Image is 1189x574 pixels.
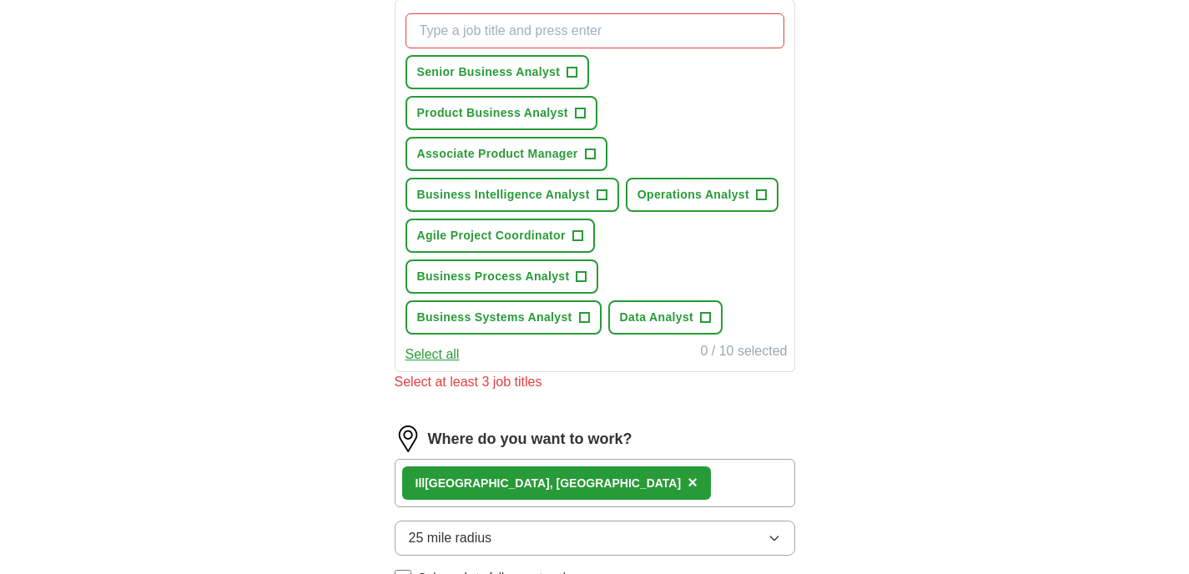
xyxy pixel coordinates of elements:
[409,528,492,548] span: 25 mile radius
[406,137,607,171] button: Associate Product Manager
[428,428,632,451] label: Where do you want to work?
[406,55,590,89] button: Senior Business Analyst
[417,145,578,163] span: Associate Product Manager
[406,96,597,130] button: Product Business Analyst
[626,178,778,212] button: Operations Analyst
[688,471,698,496] button: ×
[406,300,602,335] button: Business Systems Analyst
[417,309,572,326] span: Business Systems Analyst
[620,309,694,326] span: Data Analyst
[417,186,590,204] span: Business Intelligence Analyst
[416,475,682,492] div: [GEOGRAPHIC_DATA], [GEOGRAPHIC_DATA]
[416,476,426,490] strong: Ill
[395,425,421,452] img: location.png
[406,13,784,48] input: Type a job title and press enter
[700,341,787,365] div: 0 / 10 selected
[417,63,561,81] span: Senior Business Analyst
[406,178,619,212] button: Business Intelligence Analyst
[406,219,595,253] button: Agile Project Coordinator
[406,259,599,294] button: Business Process Analyst
[688,473,698,491] span: ×
[406,345,460,365] button: Select all
[637,186,749,204] span: Operations Analyst
[417,104,568,122] span: Product Business Analyst
[608,300,723,335] button: Data Analyst
[395,521,795,556] button: 25 mile radius
[417,227,566,244] span: Agile Project Coordinator
[395,372,795,392] div: Select at least 3 job titles
[417,268,570,285] span: Business Process Analyst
